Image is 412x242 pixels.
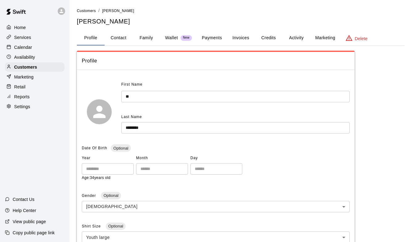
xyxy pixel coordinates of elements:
span: Date Of Birth [82,146,107,150]
p: Marketing [14,74,34,80]
p: Home [14,24,26,31]
button: Profile [77,31,105,45]
span: Customers [77,9,96,13]
p: Availability [14,54,35,60]
a: Settings [5,102,65,111]
button: Contact [105,31,132,45]
span: Shirt Size [82,224,102,228]
span: Gender [82,193,97,198]
a: Calendar [5,43,65,52]
span: Optional [106,224,126,228]
a: Customers [5,62,65,72]
span: Month [136,153,188,163]
p: Wallet [165,35,178,41]
span: Optional [101,193,121,198]
a: Retail [5,82,65,91]
div: basic tabs example [77,31,405,45]
p: Services [14,34,31,40]
span: Profile [82,57,350,65]
span: Year [82,153,134,163]
p: View public page [13,219,46,225]
button: Activity [282,31,310,45]
span: New [181,36,192,40]
a: Marketing [5,72,65,82]
div: [DEMOGRAPHIC_DATA] [82,201,350,212]
h5: [PERSON_NAME] [77,17,405,26]
button: Invoices [227,31,255,45]
a: Customers [77,8,96,13]
span: Age: 34 years old [82,176,110,180]
span: Last Name [121,115,142,119]
button: Family [132,31,160,45]
p: Calendar [14,44,32,50]
li: / [98,7,100,14]
p: Delete [355,36,368,42]
nav: breadcrumb [77,7,405,14]
p: Customers [14,64,37,70]
p: Retail [14,84,26,90]
a: Home [5,23,65,32]
p: Settings [14,104,30,110]
p: Copy public page link [13,230,55,236]
span: [PERSON_NAME] [102,9,134,13]
a: Availability [5,53,65,62]
span: First Name [121,80,143,90]
button: Marketing [310,31,340,45]
a: Services [5,33,65,42]
span: Optional [111,146,131,151]
p: Reports [14,94,30,100]
span: Day [190,153,242,163]
button: Credits [255,31,282,45]
p: Help Center [13,207,36,214]
button: Payments [197,31,227,45]
p: Contact Us [13,196,35,202]
a: Reports [5,92,65,101]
